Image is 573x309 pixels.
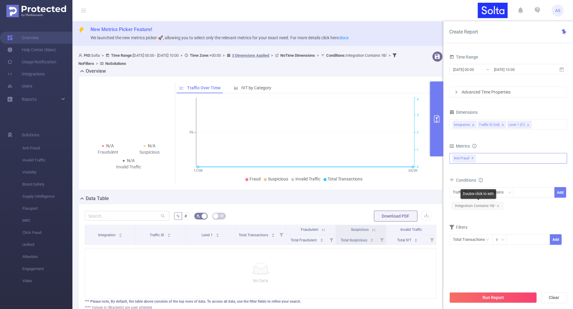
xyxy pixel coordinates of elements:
input: Start date [453,65,501,74]
span: Fraudulent [301,228,318,232]
span: ✕ [471,155,474,162]
span: Click Fraud [22,227,72,239]
span: Fraud [250,177,261,181]
div: Invalid Traffic [108,164,150,170]
li: Traffic ID (tid) [478,121,506,129]
b: No Time Dimensions [280,53,315,58]
i: icon: down [501,238,505,242]
a: Integrations [7,68,45,80]
i: icon: caret-down [370,240,374,241]
input: Search... [85,211,169,221]
i: Filter menu [377,235,386,244]
span: Invalid Traffic [22,154,72,166]
i: icon: down [508,191,511,195]
i: icon: caret-up [216,232,219,234]
i: icon: caret-up [167,232,170,234]
span: Integration Contains 'rtb' [452,202,503,210]
span: Integration [98,233,116,237]
span: Suspicious [351,228,368,232]
b: No Filters [78,61,94,66]
span: IVT by Category [241,85,271,90]
i: icon: close [501,123,504,127]
span: Conditions [456,178,483,183]
a: Help Center (New) [7,44,56,56]
tspan: 2 [417,131,419,135]
span: Invalid Traffic [400,228,422,232]
i: icon: user [78,53,84,57]
button: Run Report [449,292,537,303]
b: PID: [84,53,91,58]
i: icon: caret-down [119,235,122,237]
i: icon: caret-down [167,235,170,237]
span: Attention [22,251,72,263]
div: Level 1 (l1) [508,121,525,129]
b: No Solutions [105,61,126,66]
i: Filter menu [277,225,285,244]
div: Traffic ID (tid) [453,187,479,197]
i: icon: close [527,123,530,127]
div: Sort [119,232,122,236]
div: Fraudulent [87,149,129,155]
i: icon: caret-up [320,237,323,239]
u: 3 Dimensions Applied [232,53,269,58]
li: Integration [453,121,476,129]
span: Solutions [22,129,39,141]
span: Supply Intelligence [22,190,72,202]
span: Suspicious [268,177,288,181]
b: Conditions : [326,53,346,58]
div: Sort [320,237,323,241]
i: Filter menu [327,235,336,244]
i: icon: caret-up [271,232,275,234]
h2: Data Table [86,195,109,202]
a: Users [7,80,32,92]
i: icon: caret-up [119,232,122,234]
span: Dimensions [449,110,478,115]
i: icon: caret-down [414,240,418,241]
span: > [315,53,321,58]
tspan: 1 [417,148,419,152]
span: > [179,53,184,58]
i: icon: caret-up [414,237,418,239]
span: Time Range [449,55,478,59]
div: ≥ [496,234,502,244]
span: Create Report [449,29,478,35]
i: icon: caret-down [216,235,219,237]
span: > [221,53,227,58]
span: Anti-Fraud [22,142,72,154]
div: Suspicious [129,149,170,155]
span: > [269,53,275,58]
div: Integration [454,121,470,129]
span: New Metrics Picker Feature! [91,27,152,32]
span: AS [555,5,560,17]
i: icon: caret-up [370,237,374,239]
tspan: 3 [417,113,419,117]
span: N/A [148,143,155,148]
div: Sort [167,232,171,236]
span: Anti-Fraud [453,154,476,162]
h2: Overview [86,68,106,75]
div: Sort [370,237,374,241]
span: > [387,53,393,58]
span: N/A [127,158,135,163]
span: Unified [22,239,72,251]
i: icon: close [472,123,475,127]
span: Traffic Over Time [187,85,221,90]
span: % [177,214,180,218]
div: Double click to edit [460,189,496,199]
i: icon: info-circle [472,144,476,148]
span: > [94,61,100,66]
i: Filter menu [428,235,436,244]
span: Reports [22,97,37,102]
div: Contains [489,187,508,197]
span: > [100,53,106,58]
span: Solta [DATE] 00:00 - [DATE] 10:00 +00:00 [78,53,398,66]
i: icon: caret-down [320,240,323,241]
button: Add [550,234,562,245]
img: Protected Media [6,5,66,17]
span: Metrics [449,144,470,148]
span: MRC [22,215,72,227]
tspan: 0 [417,165,419,169]
a: Usage Notification [7,56,56,68]
i: icon: table [220,214,224,218]
i: icon: line-chart [180,86,184,90]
